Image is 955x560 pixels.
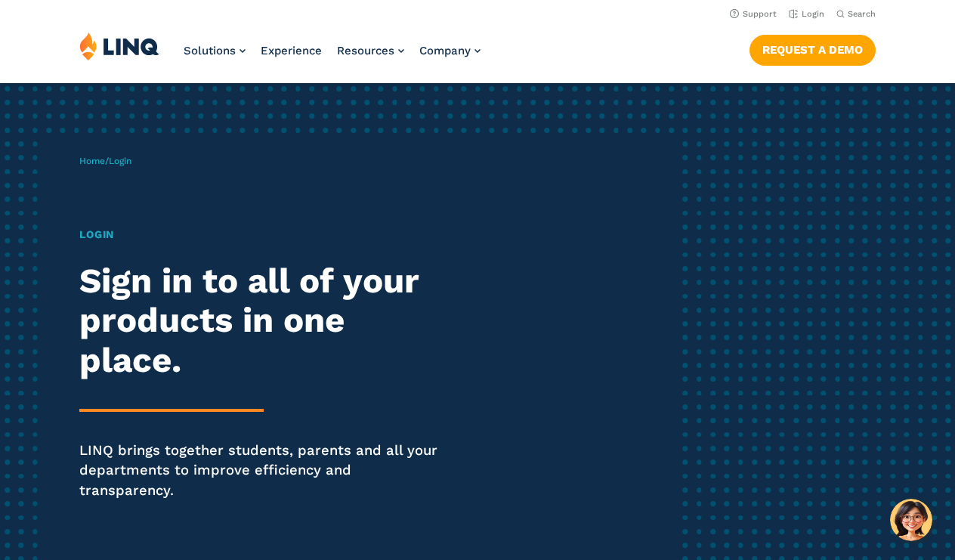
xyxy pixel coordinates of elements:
[184,32,481,82] nav: Primary Navigation
[79,227,447,243] h1: Login
[79,156,131,166] span: /
[79,261,447,380] h2: Sign in to all of your products in one place.
[419,44,471,57] span: Company
[184,44,246,57] a: Solutions
[109,156,131,166] span: Login
[79,156,105,166] a: Home
[730,9,777,19] a: Support
[836,8,876,20] button: Open Search Bar
[749,32,876,65] nav: Button Navigation
[890,499,932,541] button: Hello, have a question? Let’s chat.
[79,32,159,60] img: LINQ | K‑12 Software
[848,9,876,19] span: Search
[184,44,236,57] span: Solutions
[419,44,481,57] a: Company
[749,35,876,65] a: Request a Demo
[79,441,447,500] p: LINQ brings together students, parents and all your departments to improve efficiency and transpa...
[337,44,394,57] span: Resources
[261,44,322,57] a: Experience
[789,9,824,19] a: Login
[337,44,404,57] a: Resources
